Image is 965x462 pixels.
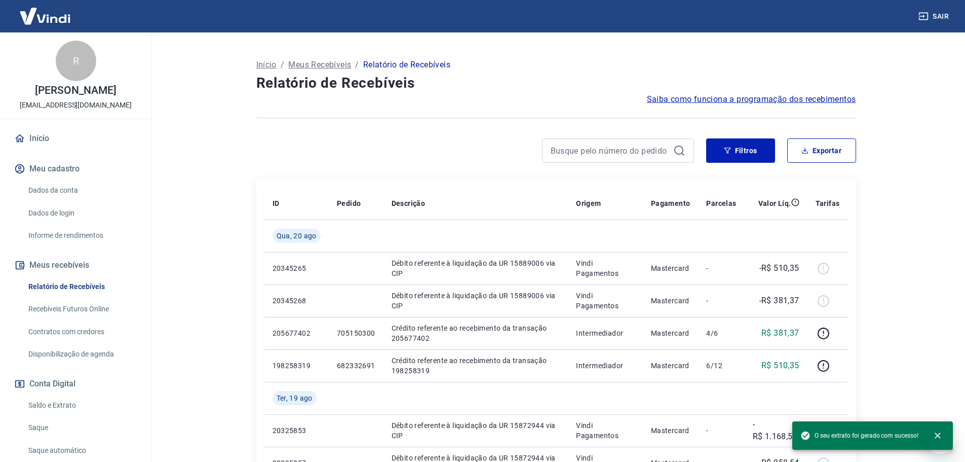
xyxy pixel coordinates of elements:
[273,361,321,371] p: 198258319
[392,291,560,311] p: Débito referente à liquidação da UR 15889006 via CIP
[24,299,139,319] a: Recebíveis Futuros Online
[24,276,139,297] a: Relatório de Recebíveis
[20,100,132,111] p: [EMAIL_ADDRESS][DOMAIN_NAME]
[706,425,736,436] p: -
[924,421,957,454] iframe: Botão para abrir a janela de mensagens
[647,93,856,105] a: Saiba como funciona a programação dos recebimentos
[24,417,139,438] a: Saque
[576,291,635,311] p: Vindi Pagamentos
[12,158,139,180] button: Meu cadastro
[24,395,139,416] a: Saldo e Extrato
[273,296,321,306] p: 20345268
[363,59,450,71] p: Relatório de Recebíveis
[273,198,280,208] p: ID
[56,41,96,81] div: R
[337,361,375,371] p: 682332691
[12,127,139,150] a: Início
[273,328,321,338] p: 205677402
[392,323,560,343] p: Crédito referente ao recebimento da transação 205677402
[576,328,635,338] p: Intermediador
[392,258,560,278] p: Débito referente à liquidação da UR 15889006 via CIP
[337,328,375,338] p: 705150300
[24,440,139,461] a: Saque automático
[24,344,139,365] a: Disponibilização de agenda
[392,356,560,376] p: Crédito referente ao recebimento da transação 198258319
[12,254,139,276] button: Meus recebíveis
[24,203,139,224] a: Dados de login
[277,231,317,241] span: Qua, 20 ago
[651,361,690,371] p: Mastercard
[392,198,426,208] p: Descrição
[24,225,139,246] a: Informe de rendimentos
[288,59,351,71] a: Meus Recebíveis
[651,425,690,436] p: Mastercard
[759,262,799,274] p: -R$ 510,35
[758,198,791,208] p: Valor Líq.
[35,85,116,96] p: [PERSON_NAME]
[706,198,736,208] p: Parcelas
[706,296,736,306] p: -
[256,73,856,93] h4: Relatório de Recebíveis
[706,263,736,273] p: -
[576,420,635,441] p: Vindi Pagamentos
[337,198,361,208] p: Pedido
[12,1,78,31] img: Vindi
[759,295,799,307] p: -R$ 381,37
[355,59,359,71] p: /
[761,327,799,339] p: R$ 381,37
[787,138,856,163] button: Exportar
[651,296,690,306] p: Mastercard
[392,420,560,441] p: Débito referente à liquidação da UR 15872944 via CIP
[273,263,321,273] p: 20345265
[651,198,690,208] p: Pagamento
[551,143,669,158] input: Busque pelo número do pedido
[916,7,953,26] button: Sair
[706,361,736,371] p: 6/12
[651,328,690,338] p: Mastercard
[256,59,277,71] a: Início
[800,431,918,441] span: O seu extrato foi gerado com sucesso!
[24,322,139,342] a: Contratos com credores
[273,425,321,436] p: 20325853
[706,138,775,163] button: Filtros
[761,360,799,372] p: R$ 510,35
[576,198,601,208] p: Origem
[12,373,139,395] button: Conta Digital
[576,361,635,371] p: Intermediador
[651,263,690,273] p: Mastercard
[706,328,736,338] p: 4/6
[281,59,284,71] p: /
[576,258,635,278] p: Vindi Pagamentos
[24,180,139,201] a: Dados da conta
[753,418,799,443] p: -R$ 1.168,56
[277,393,313,403] span: Ter, 19 ago
[816,198,840,208] p: Tarifas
